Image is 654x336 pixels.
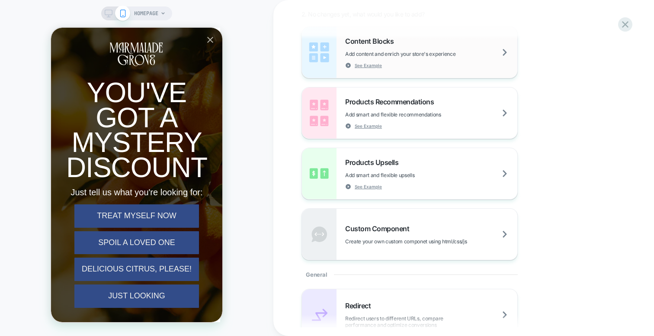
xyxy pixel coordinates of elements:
button: Delicious Citrus, Please! [23,230,148,253]
span: Custom Component [345,224,414,233]
span: Products Recommendations [345,97,438,106]
p: Mystery Discount [15,103,156,152]
span: 2. No changes yet, what would you like to add? [301,10,424,18]
span: See Example [355,123,382,129]
span: Redirect [345,301,375,310]
span: Add content and enrich your store's experience [345,51,499,57]
button: Spoil A Loved One [23,204,148,227]
span: Create your own custom componet using html/css/js [345,238,510,245]
span: Products Upsells [345,158,403,167]
span: Add smart and flexible upsells [345,172,458,178]
img: Logo [58,14,112,39]
span: Content Blocks [345,37,398,45]
div: General [301,260,518,289]
p: You've Got A [15,53,156,103]
span: HOMEPAGE [134,6,158,20]
span: See Example [355,184,382,190]
button: Treat Myself Now [23,177,148,200]
span: Add smart and flexible recommendations [345,111,484,118]
p: Just tell us what you're looking for: [19,159,151,170]
button: Just Looking [23,257,148,280]
div: Close popup [154,7,164,17]
span: See Example [355,62,382,68]
span: Redirect users to different URLs, compare performance and optimize conversions [345,315,517,328]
